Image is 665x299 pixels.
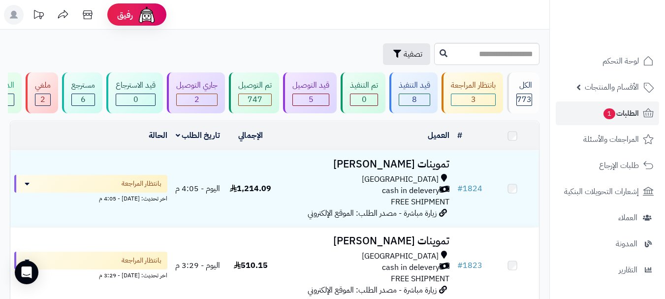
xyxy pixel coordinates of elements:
[339,72,387,113] a: تم التنفيذ 0
[104,72,165,113] a: قيد الاسترجاع 0
[14,269,167,280] div: اخر تحديث: [DATE] - 3:29 م
[60,72,104,113] a: مسترجع 6
[517,94,532,105] span: 773
[293,94,329,105] div: 5
[382,262,440,273] span: cash in delevery
[599,159,639,172] span: طلبات الإرجاع
[194,94,199,105] span: 2
[556,258,659,282] a: التقارير
[440,72,505,113] a: بانتظار المراجعة 3
[404,48,422,60] span: تصفية
[26,5,51,27] a: تحديثات المنصة
[618,211,637,225] span: العملاء
[350,94,378,105] div: 0
[137,5,157,25] img: ai-face.png
[428,130,449,141] a: العميل
[149,130,167,141] a: الحالة
[399,80,430,91] div: قيد التنفيذ
[72,94,95,105] div: 6
[309,94,314,105] span: 5
[24,72,60,113] a: ملغي 2
[281,159,449,170] h3: تموينات [PERSON_NAME]
[230,183,271,195] span: 1,214.09
[175,183,220,195] span: اليوم - 4:05 م
[35,94,50,105] div: 2
[457,260,463,271] span: #
[234,260,268,271] span: 510.15
[177,94,217,105] div: 2
[281,235,449,247] h3: تموينات [PERSON_NAME]
[281,72,339,113] a: قيد التوصيل 5
[362,251,439,262] span: [GEOGRAPHIC_DATA]
[564,185,639,199] span: إشعارات التحويلات البنكية
[505,72,541,113] a: الكل773
[382,185,440,197] span: cash in delevery
[14,193,167,203] div: اخر تحديث: [DATE] - 4:05 م
[176,130,221,141] a: تاريخ الطلب
[362,94,367,105] span: 0
[399,94,430,105] div: 8
[308,207,437,219] span: زيارة مباشرة - مصدر الطلب: الموقع الإلكتروني
[292,80,329,91] div: قيد التوصيل
[556,154,659,177] a: طلبات الإرجاع
[165,72,227,113] a: جاري التوصيل 2
[583,133,639,146] span: المراجعات والأسئلة
[133,94,138,105] span: 0
[556,101,659,125] a: الطلبات1
[122,179,161,189] span: بانتظار المراجعة
[175,260,220,271] span: اليوم - 3:29 م
[362,174,439,185] span: [GEOGRAPHIC_DATA]
[122,256,161,266] span: بانتظار المراجعة
[81,94,86,105] span: 6
[556,206,659,230] a: العملاء
[350,80,378,91] div: تم التنفيذ
[308,284,437,296] span: زيارة مباشرة - مصدر الطلب: الموقع الإلكتروني
[619,263,637,277] span: التقارير
[117,9,133,21] span: رفيق
[585,80,639,94] span: الأقسام والمنتجات
[239,94,271,105] div: 747
[616,237,637,251] span: المدونة
[556,128,659,151] a: المراجعات والأسئلة
[248,94,262,105] span: 747
[598,26,656,47] img: logo-2.png
[602,106,639,120] span: الطلبات
[412,94,417,105] span: 8
[383,43,430,65] button: تصفية
[40,94,45,105] span: 2
[391,273,449,285] span: FREE SHIPMENT
[457,183,482,195] a: #1824
[457,260,482,271] a: #1823
[176,80,218,91] div: جاري التوصيل
[516,80,532,91] div: الكل
[603,108,615,119] span: 1
[451,94,495,105] div: 3
[238,130,263,141] a: الإجمالي
[116,80,156,91] div: قيد الاسترجاع
[71,80,95,91] div: مسترجع
[457,183,463,195] span: #
[556,180,659,203] a: إشعارات التحويلات البنكية
[556,49,659,73] a: لوحة التحكم
[471,94,476,105] span: 3
[116,94,155,105] div: 0
[391,196,449,208] span: FREE SHIPMENT
[556,232,659,256] a: المدونة
[227,72,281,113] a: تم التوصيل 747
[457,130,462,141] a: #
[15,261,38,284] div: Open Intercom Messenger
[238,80,272,91] div: تم التوصيل
[451,80,496,91] div: بانتظار المراجعة
[35,80,51,91] div: ملغي
[602,54,639,68] span: لوحة التحكم
[387,72,440,113] a: قيد التنفيذ 8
